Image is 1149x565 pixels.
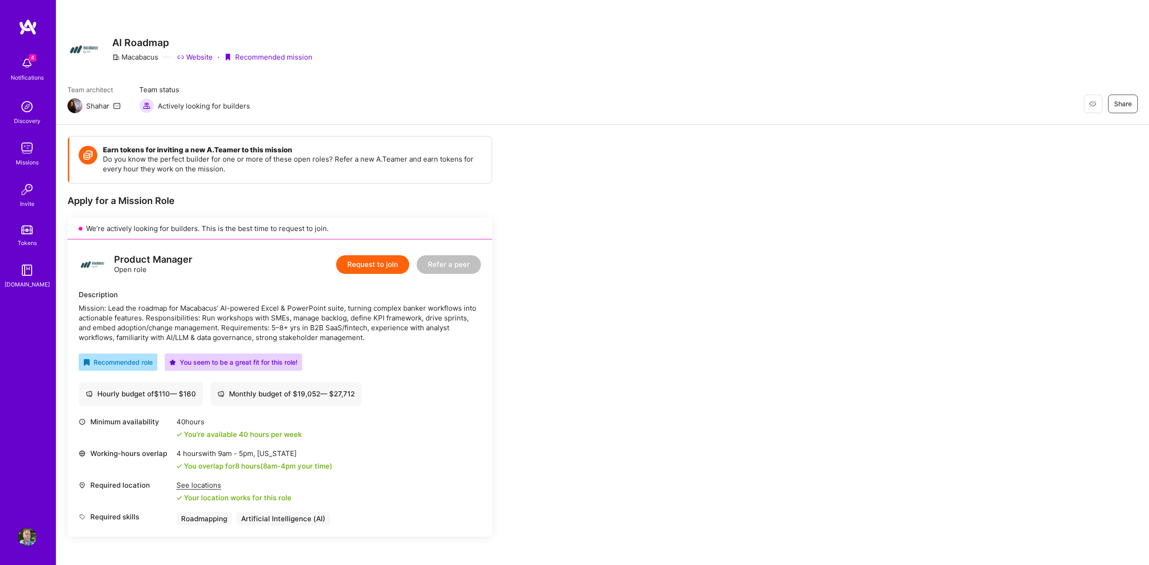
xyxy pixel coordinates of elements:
i: icon Tag [79,513,86,520]
div: Mission: Lead the roadmap for Macabacus’ AI-powered Excel & PowerPoint suite, turning complex ban... [79,303,481,342]
i: icon Check [176,463,182,469]
i: icon PurpleStar [169,359,176,366]
div: Required skills [79,512,172,522]
div: Macabacus [112,52,158,62]
img: logo [79,251,107,279]
div: Artificial Intelligence (AI) [237,512,330,525]
img: guide book [18,261,36,279]
div: You overlap for 8 hours ( your time) [184,461,332,471]
button: Refer a peer [417,255,481,274]
i: icon Check [176,432,182,437]
div: 4 hours with [US_STATE] [176,449,332,458]
div: Open role [114,255,192,274]
a: Website [177,52,213,62]
span: 4 [29,54,36,61]
i: icon RecommendedBadge [83,359,90,366]
a: User Avatar [15,528,39,546]
div: Monthly budget of $ 19,052 — $ 27,712 [217,389,355,399]
i: icon Location [79,482,86,489]
div: Apply for a Mission Role [68,195,492,207]
img: bell [18,54,36,73]
h4: Earn tokens for inviting a new A.Teamer to this mission [103,146,482,154]
div: Your location works for this role [176,493,291,503]
div: Notifications [11,73,44,82]
div: Missions [16,157,39,167]
div: Minimum availability [79,417,172,427]
div: Recommended role [83,357,153,367]
img: Token icon [79,146,97,164]
img: Team Architect [68,98,82,113]
div: Required location [79,480,172,490]
button: Share [1108,95,1138,113]
i: icon Clock [79,418,86,425]
button: Request to join [336,255,409,274]
span: Team architect [68,85,121,95]
div: Description [79,290,481,300]
i: icon Mail [113,102,121,109]
i: icon Cash [86,390,93,397]
i: icon Check [176,495,182,501]
div: You're available 40 hours per week [176,429,302,439]
div: Hourly budget of $ 110 — $ 160 [86,389,196,399]
img: Invite [18,180,36,199]
img: tokens [21,225,33,234]
div: Product Manager [114,255,192,265]
img: User Avatar [18,528,36,546]
div: Tokens [18,238,37,248]
img: discovery [18,97,36,116]
div: Invite [20,199,34,209]
i: icon Cash [217,390,224,397]
img: logo [19,19,37,35]
i: icon PurpleRibbon [224,54,231,61]
div: Discovery [14,116,41,126]
img: Actively looking for builders [139,98,154,113]
i: icon World [79,450,86,457]
i: icon CompanyGray [112,54,120,61]
div: Working-hours overlap [79,449,172,458]
span: 9am - 5pm , [216,449,257,458]
span: Share [1114,99,1132,109]
div: See locations [176,480,291,490]
div: 40 hours [176,417,302,427]
img: Company Logo [68,33,101,66]
div: [DOMAIN_NAME] [5,279,50,289]
h3: AI Roadmap [112,37,312,48]
div: Roadmapping [176,512,232,525]
span: 8am - 4pm [263,462,296,470]
div: · [217,52,219,62]
span: Team status [139,85,250,95]
div: We’re actively looking for builders. This is the best time to request to join. [68,218,492,239]
div: Shahar [86,101,109,111]
p: Do you know the perfect builder for one or more of these open roles? Refer a new A.Teamer and ear... [103,154,482,174]
img: teamwork [18,139,36,157]
i: icon EyeClosed [1089,100,1096,108]
span: Actively looking for builders [158,101,250,111]
div: You seem to be a great fit for this role! [169,357,297,367]
div: Recommended mission [224,52,312,62]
